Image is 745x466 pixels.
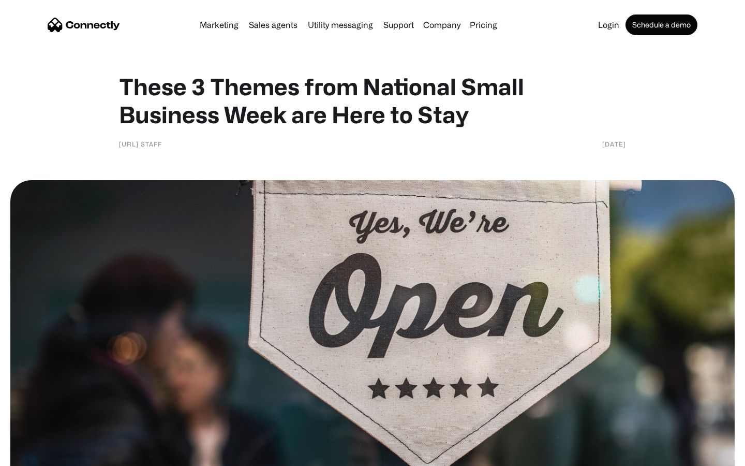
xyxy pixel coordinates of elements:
[466,21,501,29] a: Pricing
[423,18,460,32] div: Company
[245,21,302,29] a: Sales agents
[10,448,62,462] aside: Language selected: English
[594,21,623,29] a: Login
[119,139,162,149] div: [URL] Staff
[304,21,377,29] a: Utility messaging
[119,72,626,128] h1: These 3 Themes from National Small Business Week are Here to Stay
[379,21,418,29] a: Support
[21,448,62,462] ul: Language list
[602,139,626,149] div: [DATE]
[196,21,243,29] a: Marketing
[625,14,697,35] a: Schedule a demo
